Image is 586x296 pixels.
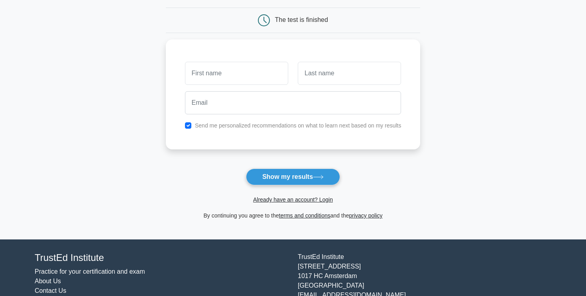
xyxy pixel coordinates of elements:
h4: TrustEd Institute [35,252,288,264]
div: By continuing you agree to the and the [161,211,425,220]
a: Already have an account? Login [253,196,333,203]
label: Send me personalized recommendations on what to learn next based on my results [195,122,401,129]
input: Last name [298,62,401,85]
button: Show my results [246,169,340,185]
a: Practice for your certification and exam [35,268,145,275]
input: Email [185,91,401,114]
a: Contact Us [35,287,66,294]
a: privacy policy [349,212,383,219]
a: terms and conditions [279,212,330,219]
input: First name [185,62,288,85]
div: The test is finished [275,16,328,23]
a: About Us [35,278,61,284]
